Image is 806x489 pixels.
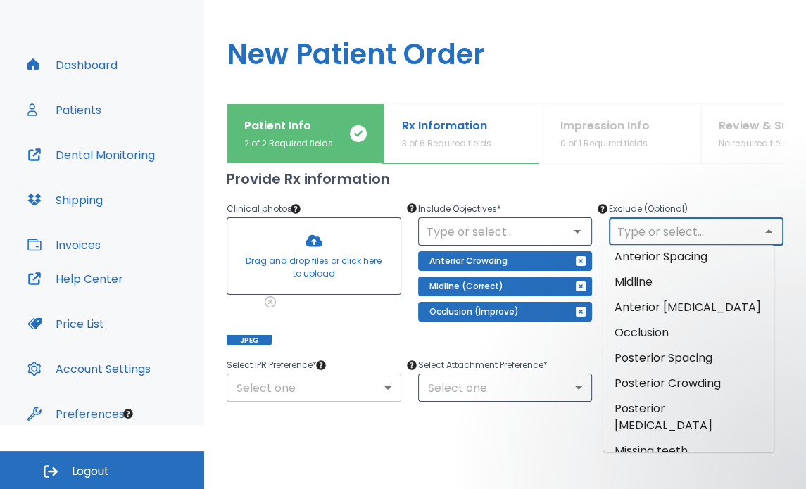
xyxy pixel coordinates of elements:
[19,262,132,296] button: Help Center
[450,6,475,31] div: Close
[418,374,593,402] div: Select one
[19,138,163,172] button: Dental Monitoring
[19,48,126,82] button: Dashboard
[418,357,593,374] p: Select Attachment Preference *
[603,345,774,371] li: Posterior Spacing
[72,464,109,479] span: Logout
[244,137,333,150] p: 2 of 2 Required fields
[227,335,272,345] span: JPEG
[402,137,491,150] p: 3 of 6 Required fields
[9,6,36,32] button: go back
[19,228,109,262] button: Invoices
[19,183,111,217] button: Shipping
[609,201,783,217] p: Exclude (Optional)
[596,203,609,215] div: Tooltip anchor
[759,222,779,241] button: Close
[122,407,134,420] div: Tooltip anchor
[19,352,159,386] button: Account Settings
[232,388,252,417] span: 😐
[418,201,593,217] p: Include Objectives *
[260,388,297,417] span: smiley reaction
[405,359,418,371] div: Tooltip anchor
[429,253,508,269] p: Anterior Crowding
[603,269,774,295] li: Midline
[17,374,467,390] div: Did this answer your question?
[227,374,401,402] div: Select one
[315,359,327,371] div: Tooltip anchor
[405,202,418,215] div: Tooltip anchor
[423,6,450,32] button: Collapse window
[268,388,289,417] span: 😃
[186,434,298,445] a: Open in help center
[402,118,491,134] p: Rx Information
[19,397,133,431] button: Preferences
[289,203,302,215] div: Tooltip anchor
[603,244,774,269] li: Anterior Spacing
[187,388,224,417] span: disappointed reaction
[227,357,401,374] p: Select IPR Preference *
[603,371,774,396] li: Posterior Crowding
[422,222,588,241] input: Type or select...
[19,307,113,341] button: Price List
[429,303,519,320] p: Occlusion (Improve)
[224,388,260,417] span: neutral face reaction
[19,93,110,127] button: Patients
[603,438,774,464] li: Missing teeth
[613,222,779,241] input: Type or select...
[567,222,587,241] button: Open
[195,388,215,417] span: 😞
[227,201,401,217] p: Clinical photos *
[603,295,774,320] li: Anterior [MEDICAL_DATA]
[244,118,333,134] p: Patient Info
[429,278,503,295] p: Midline (Correct)
[603,396,774,438] li: Posterior [MEDICAL_DATA]
[227,168,783,189] h2: Provide Rx information
[603,320,774,345] li: Occlusion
